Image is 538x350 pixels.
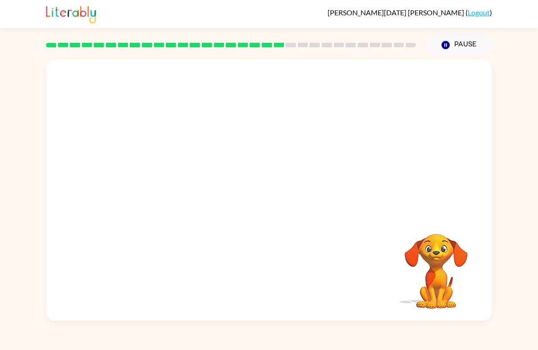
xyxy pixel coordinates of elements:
span: [PERSON_NAME][DATE] [PERSON_NAME] [328,8,465,17]
button: Pause [427,35,492,55]
a: Logout [468,8,490,17]
div: ( ) [328,8,492,17]
img: Literably [46,4,96,23]
video: Your browser must support playing .mp4 files to use Literably. Please try using another browser. [391,220,481,310]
